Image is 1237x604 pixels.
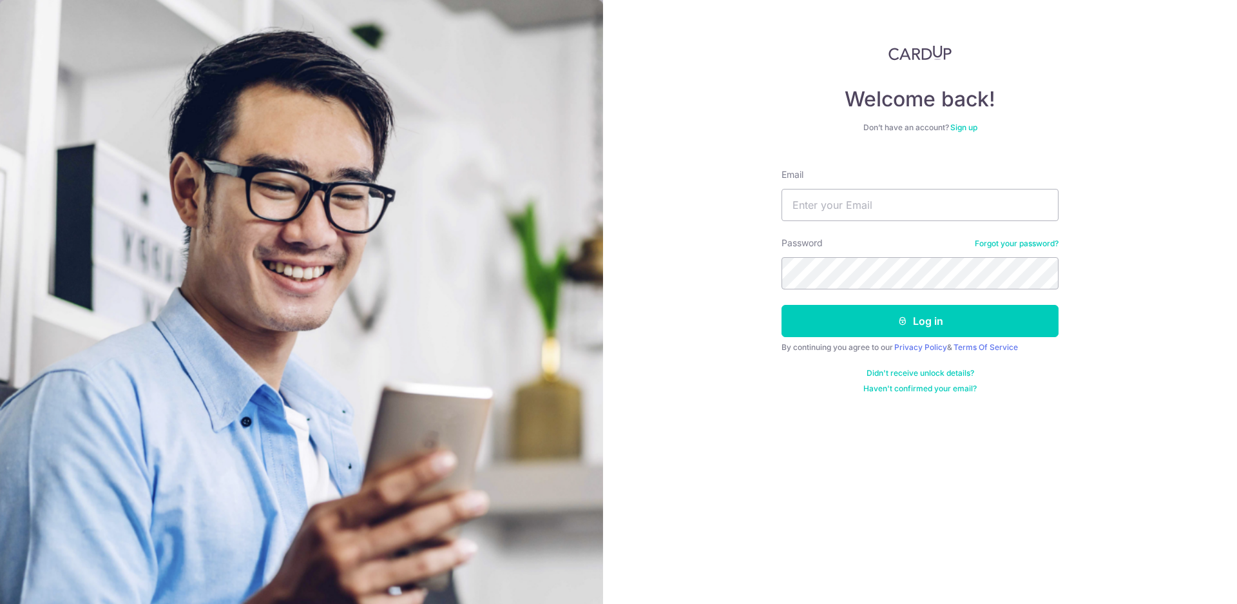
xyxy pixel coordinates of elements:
[867,368,974,378] a: Didn't receive unlock details?
[782,168,803,181] label: Email
[975,239,1059,249] a: Forgot your password?
[782,86,1059,112] h4: Welcome back!
[950,122,977,132] a: Sign up
[894,342,947,352] a: Privacy Policy
[782,342,1059,353] div: By continuing you agree to our &
[782,189,1059,221] input: Enter your Email
[782,122,1059,133] div: Don’t have an account?
[782,305,1059,337] button: Log in
[782,237,823,249] label: Password
[954,342,1018,352] a: Terms Of Service
[863,384,977,394] a: Haven't confirmed your email?
[888,45,952,61] img: CardUp Logo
